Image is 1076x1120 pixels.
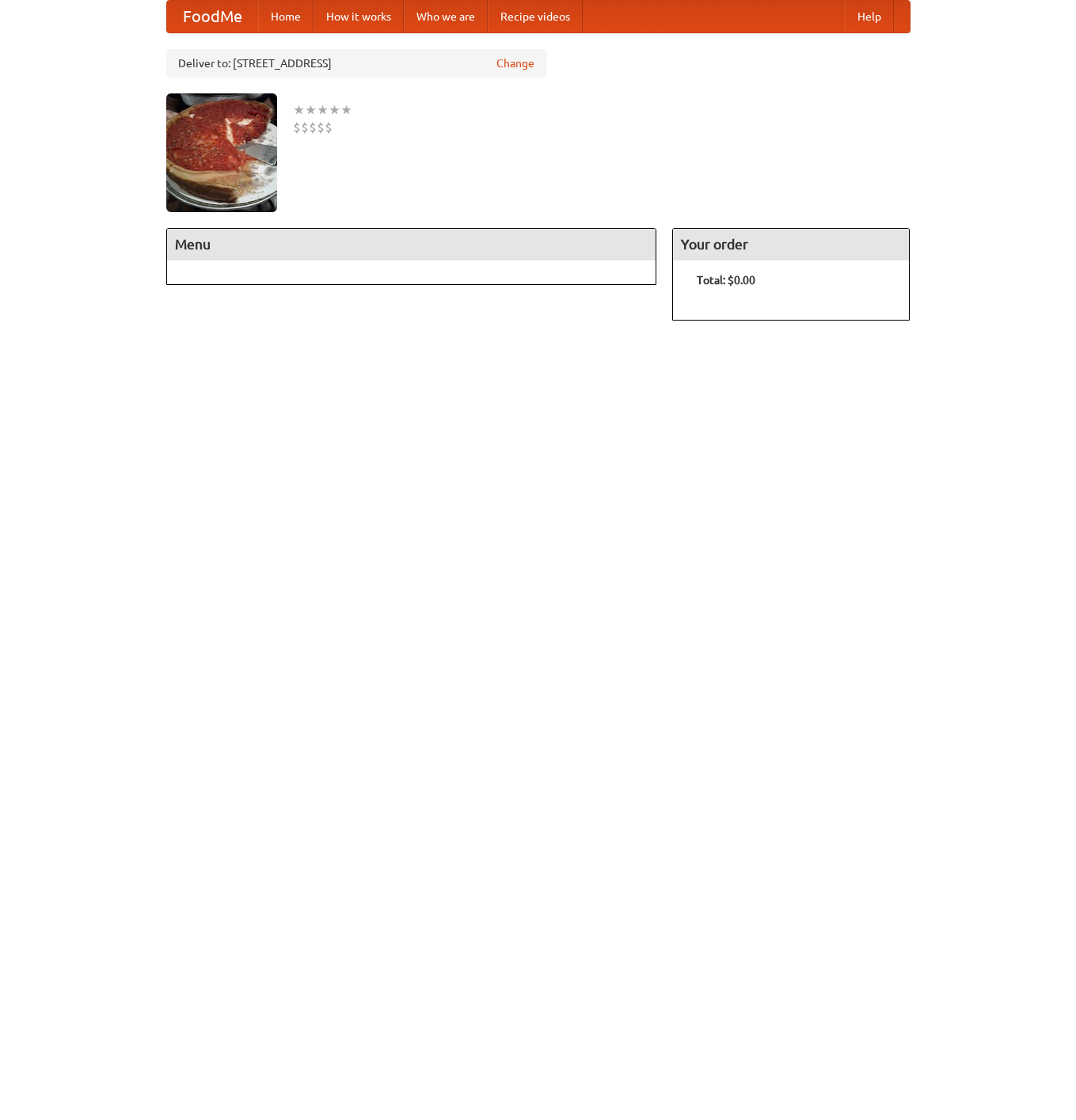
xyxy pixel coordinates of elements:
a: Help [845,1,894,32]
h4: Menu [167,229,656,260]
img: angular.jpg [166,93,277,212]
a: Change [496,55,534,71]
li: $ [309,119,317,136]
b: Total: $0.00 [697,274,755,287]
h4: Your order [673,229,909,260]
li: $ [325,119,333,136]
div: Deliver to: [STREET_ADDRESS] [166,49,546,78]
a: Home [258,1,314,32]
li: $ [317,119,325,136]
li: $ [293,119,301,136]
li: ★ [293,101,305,119]
li: ★ [340,101,352,119]
a: FoodMe [167,1,258,32]
li: ★ [329,101,340,119]
li: ★ [317,101,329,119]
li: $ [301,119,309,136]
a: Who we are [404,1,488,32]
li: ★ [305,101,317,119]
a: How it works [314,1,404,32]
a: Recipe videos [488,1,583,32]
